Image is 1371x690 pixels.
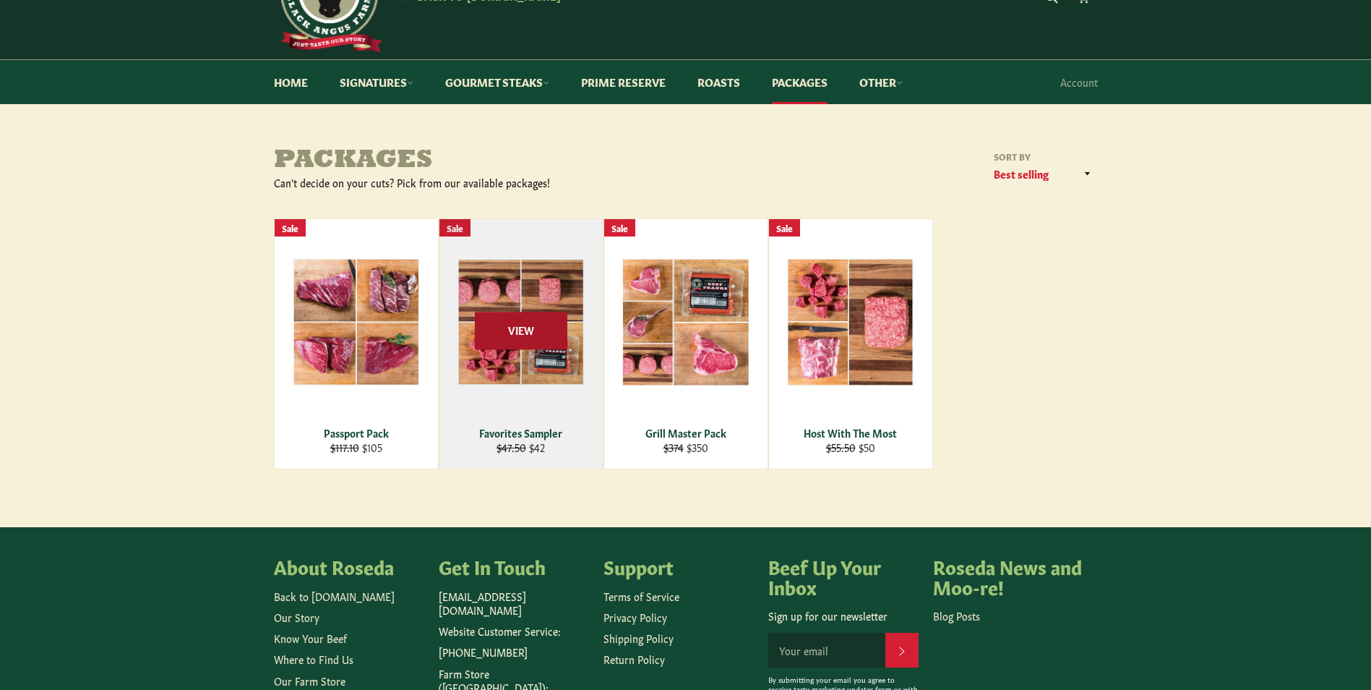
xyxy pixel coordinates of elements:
[475,312,567,349] span: View
[283,440,429,454] div: $105
[448,426,593,440] div: Favorites Sampler
[826,440,856,454] s: $55.50
[274,176,686,189] div: Can't decide on your cuts? Pick from our available packages!
[330,440,359,454] s: $117.10
[603,652,665,666] a: Return Policy
[567,60,680,104] a: Prime Reserve
[439,589,589,618] p: [EMAIL_ADDRESS][DOMAIN_NAME]
[683,60,755,104] a: Roasts
[768,218,933,469] a: Host With The Most Host With The Most $55.50 $50
[604,219,635,237] div: Sale
[274,556,424,576] h4: About Roseda
[933,556,1083,596] h4: Roseda News and Moo-re!
[274,147,686,176] h1: Packages
[768,633,885,668] input: Your email
[439,624,589,638] p: Website Customer Service:
[1053,61,1105,103] a: Account
[787,258,914,386] img: Host With The Most
[275,219,306,237] div: Sale
[613,440,758,454] div: $350
[274,589,395,603] a: Back to [DOMAIN_NAME]
[439,645,589,659] p: [PHONE_NUMBER]
[439,218,603,469] a: Favorites Sampler Favorites Sampler $47.50 $42 View
[274,631,347,645] a: Know Your Beef
[293,258,420,386] img: Passport Pack
[768,609,919,623] p: Sign up for our newsletter
[845,60,917,104] a: Other
[603,556,754,576] h4: Support
[933,608,980,623] a: Blog Posts
[431,60,564,104] a: Gourmet Steaks
[274,652,353,666] a: Where to Find Us
[613,426,758,440] div: Grill Master Pack
[989,150,1098,163] label: Sort by
[768,556,919,596] h4: Beef Up Your Inbox
[757,60,842,104] a: Packages
[622,258,749,386] img: Grill Master Pack
[439,556,589,576] h4: Get In Touch
[769,219,800,237] div: Sale
[603,610,667,624] a: Privacy Policy
[603,631,674,645] a: Shipping Policy
[778,426,923,440] div: Host With The Most
[283,426,429,440] div: Passport Pack
[274,673,345,688] a: Our Farm Store
[274,218,439,469] a: Passport Pack Passport Pack $117.10 $105
[603,218,768,469] a: Grill Master Pack Grill Master Pack $374 $350
[603,589,679,603] a: Terms of Service
[325,60,428,104] a: Signatures
[663,440,684,454] s: $374
[778,440,923,454] div: $50
[274,610,319,624] a: Our Story
[259,60,322,104] a: Home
